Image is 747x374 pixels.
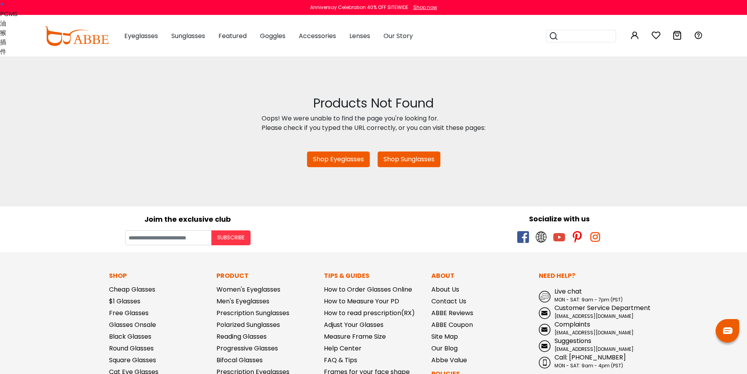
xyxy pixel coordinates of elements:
p: Product [216,271,316,281]
span: [EMAIL_ADDRESS][DOMAIN_NAME] [554,329,634,336]
a: ABBE Reviews [431,308,473,317]
img: chat [723,327,732,334]
a: Black Glasses [109,332,151,341]
a: ABBE Coupon [431,320,473,329]
span: facebook [517,231,529,243]
div: Shop now [413,4,437,11]
a: About Us [431,285,459,294]
span: Eyeglasses [124,31,158,40]
span: Lenses [349,31,370,40]
a: Live chat MON - SAT: 9am - 7pm (PST) [539,287,638,303]
span: Complaints [554,320,590,329]
span: Live chat [554,287,582,296]
a: Round Glasses [109,344,154,353]
a: Men's Eyeglasses [216,297,269,306]
a: Contact Us [431,297,466,306]
a: Site Map [431,332,458,341]
div: Oops! We were unable to find the page you're looking for. [262,114,485,123]
div: Joim the exclusive club [6,212,370,224]
span: Sunglasses [171,31,205,40]
a: Shop Eyeglasses [307,151,370,167]
a: Customer Service Department [EMAIL_ADDRESS][DOMAIN_NAME] [539,303,638,320]
a: FAQ & Tips [324,356,357,365]
span: [EMAIL_ADDRESS][DOMAIN_NAME] [554,313,634,319]
p: About [431,271,531,281]
a: Prescription Sunglasses [216,308,289,317]
span: Goggles [260,31,285,40]
div: Please check if you typed the URL correctly, or you can visit these pages: [262,123,485,133]
p: Need Help? [539,271,638,281]
a: Polarized Sunglasses [216,320,280,329]
a: Reading Glasses [216,332,267,341]
span: pinterest [571,231,583,243]
span: Call: [PHONE_NUMBER] [554,353,626,362]
a: How to Order Glasses Online [324,285,412,294]
span: twitter [535,231,547,243]
a: Bifocal Glasses [216,356,263,365]
span: [EMAIL_ADDRESS][DOMAIN_NAME] [554,346,634,352]
span: MON - SAT: 9am - 4pm (PST) [554,362,623,369]
h2: Products Not Found [262,96,485,111]
a: Measure Frame Size [324,332,386,341]
span: Customer Service Department [554,303,651,312]
a: How to Measure Your PD [324,297,399,306]
a: Our Blog [431,344,458,353]
a: Shop now [409,4,437,11]
p: Tips & Guides [324,271,423,281]
a: Cheap Glasses [109,285,155,294]
p: Shop [109,271,209,281]
input: Your email [125,230,211,245]
a: Call: [PHONE_NUMBER] MON - SAT: 9am - 4pm (PST) [539,353,638,369]
span: youtube [553,231,565,243]
button: Subscribe [211,230,251,245]
span: Our Story [383,31,413,40]
span: instagram [589,231,601,243]
img: abbeglasses.com [44,26,109,46]
span: Featured [218,31,247,40]
span: MON - SAT: 9am - 7pm (PST) [554,296,623,303]
a: Women's Eyeglasses [216,285,280,294]
a: Abbe Value [431,356,467,365]
a: Glasses Onsale [109,320,156,329]
a: Progressive Glasses [216,344,278,353]
a: Square Glasses [109,356,156,365]
a: Help Center [324,344,362,353]
a: Free Glasses [109,308,149,317]
a: How to read prescription(RX) [324,308,415,317]
span: Suggestions [554,336,591,345]
a: Shop Sunglasses [378,151,440,167]
div: Anniversay Celebration 40% OFF SITEWIDE [310,4,408,11]
div: Socialize with us [378,213,742,224]
a: Adjust Your Glasses [324,320,383,329]
a: Complaints [EMAIL_ADDRESS][DOMAIN_NAME] [539,320,638,336]
a: Suggestions [EMAIL_ADDRESS][DOMAIN_NAME] [539,336,638,353]
a: $1 Glasses [109,297,140,306]
span: Accessories [299,31,336,40]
